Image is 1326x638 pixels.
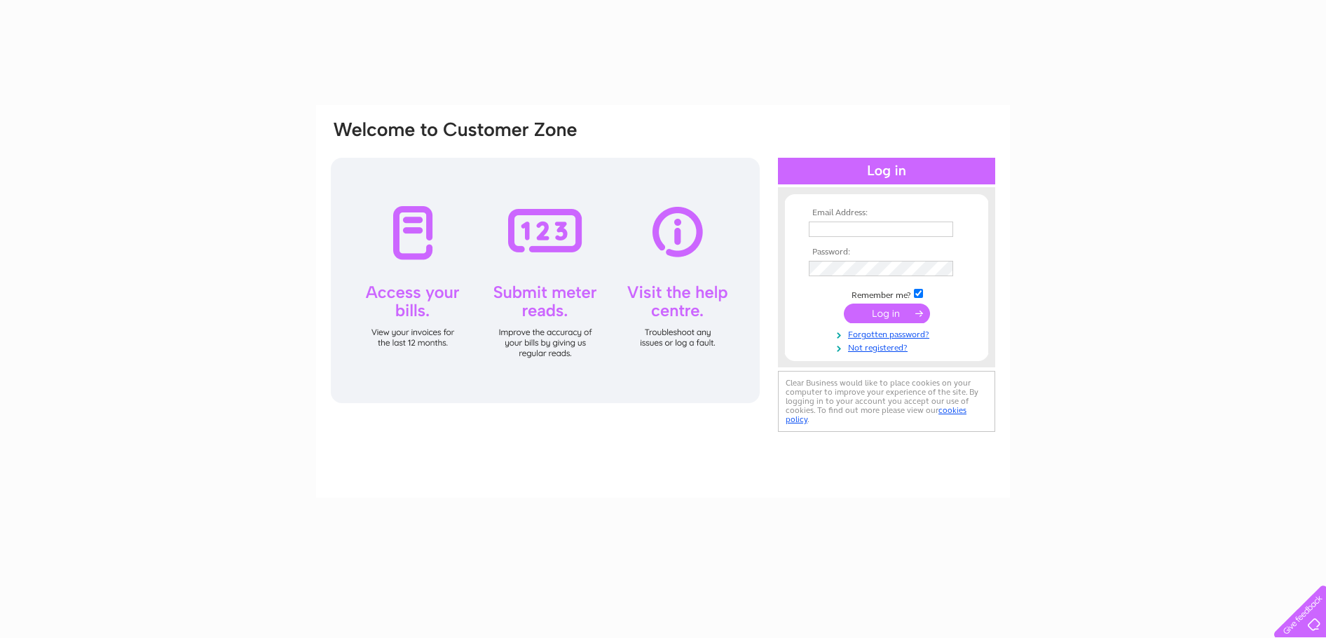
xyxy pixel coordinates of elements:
th: Email Address: [805,208,968,218]
input: Submit [844,304,930,323]
a: Not registered? [809,340,968,353]
th: Password: [805,247,968,257]
a: Forgotten password? [809,327,968,340]
td: Remember me? [805,287,968,301]
div: Clear Business would like to place cookies on your computer to improve your experience of the sit... [778,371,995,432]
a: cookies policy [786,405,966,424]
